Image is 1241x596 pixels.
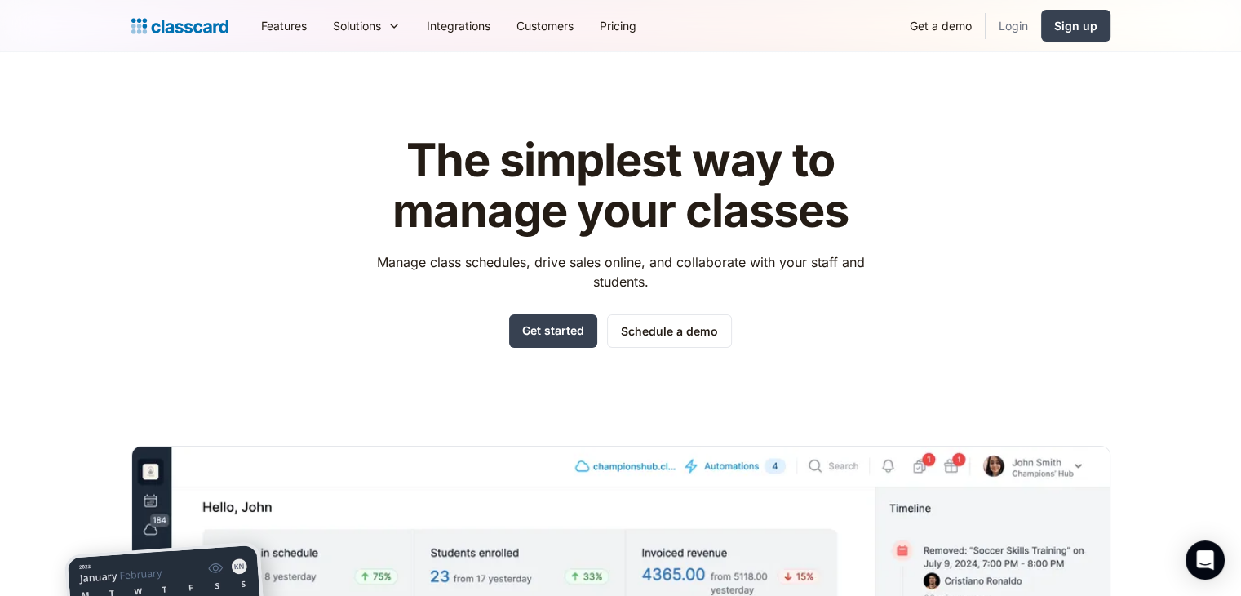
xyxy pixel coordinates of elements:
a: Get started [509,314,597,348]
div: Open Intercom Messenger [1186,540,1225,580]
a: Features [248,7,320,44]
a: Integrations [414,7,503,44]
div: Solutions [320,7,414,44]
a: Customers [503,7,587,44]
a: Login [986,7,1041,44]
div: Solutions [333,17,381,34]
p: Manage class schedules, drive sales online, and collaborate with your staff and students. [361,252,880,291]
div: Sign up [1054,17,1097,34]
a: Schedule a demo [607,314,732,348]
a: Sign up [1041,10,1110,42]
a: Pricing [587,7,649,44]
a: home [131,15,228,38]
a: Get a demo [897,7,985,44]
h1: The simplest way to manage your classes [361,136,880,236]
